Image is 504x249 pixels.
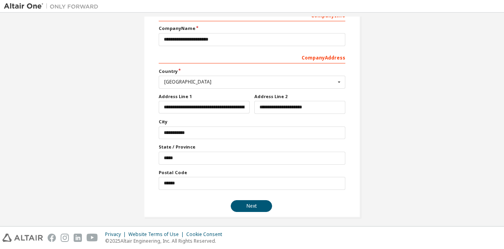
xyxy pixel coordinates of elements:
[159,25,345,32] label: Company Name
[254,93,345,100] label: Address Line 2
[231,200,272,212] button: Next
[48,234,56,242] img: facebook.svg
[74,234,82,242] img: linkedin.svg
[186,231,227,238] div: Cookie Consent
[105,238,227,244] p: © 2025 Altair Engineering, Inc. All Rights Reserved.
[105,231,128,238] div: Privacy
[164,80,335,84] div: [GEOGRAPHIC_DATA]
[4,2,102,10] img: Altair One
[87,234,98,242] img: youtube.svg
[159,68,345,74] label: Country
[159,169,345,176] label: Postal Code
[159,119,345,125] label: City
[2,234,43,242] img: altair_logo.svg
[159,144,345,150] label: State / Province
[159,51,345,63] div: Company Address
[61,234,69,242] img: instagram.svg
[128,231,186,238] div: Website Terms of Use
[159,93,250,100] label: Address Line 1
